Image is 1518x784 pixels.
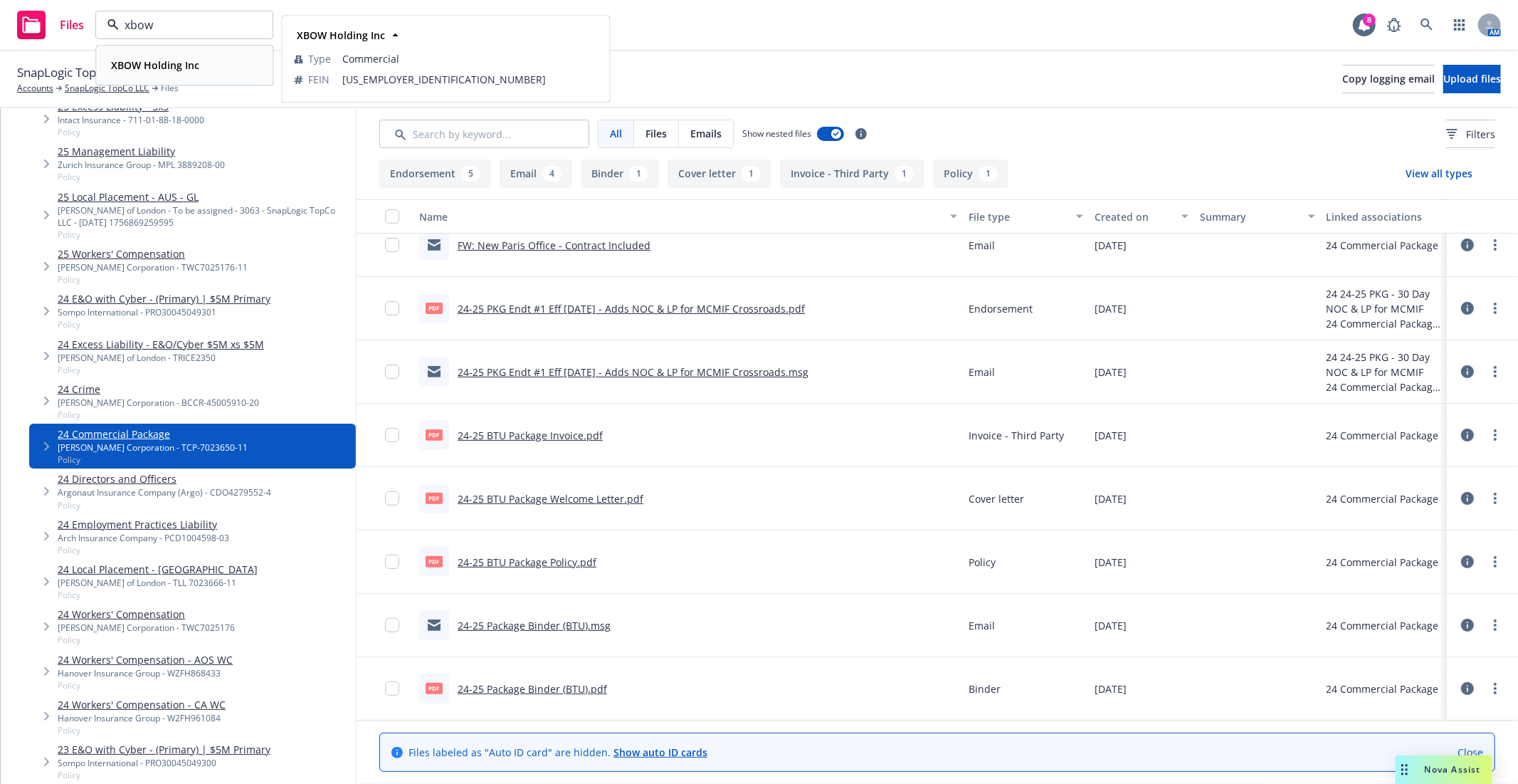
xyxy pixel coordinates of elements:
[58,757,270,769] div: Sompo International - PRO30045049300
[58,471,271,486] a: 24 Directors and Officers
[1466,127,1495,142] span: Filters
[58,144,225,159] a: 25 Management Liability
[58,427,248,441] a: 24 Commercial Package
[60,19,84,31] span: Files
[58,261,248,273] div: [PERSON_NAME] Corporation - TWC7025176-11
[458,365,808,379] a: 24-25 PKG Endt #1 Eff [DATE] - Adds NOC & LP for MCMIF Crossroads.msg
[58,517,229,532] a: 24 Employment Practices Liability
[458,619,611,632] a: 24-25 Package Binder (BTU).msg
[58,189,350,204] a: 25 Local Placement - AUS - GL
[1445,11,1474,39] a: Switch app
[1095,681,1127,696] span: [DATE]
[309,72,330,87] span: FEIN
[1487,617,1504,634] a: more
[1095,491,1127,506] span: [DATE]
[58,712,226,724] div: Hanover Insurance Group - W2FH961084
[343,72,598,87] span: [US_EMPLOYER_IDENTIFICATION_NUMBER]
[58,607,235,622] a: 24 Workers' Compensation
[58,273,248,286] span: Policy
[413,199,963,234] button: Name
[65,82,149,95] a: SnapLogic TopCo LLC
[58,652,233,667] a: 24 Workers' Compensation - AOS WC
[58,126,204,138] span: Policy
[58,544,229,556] span: Policy
[58,204,350,229] div: [PERSON_NAME] of London - To be assigned - 3063 - SnapLogic TopCo LLC - [DATE] 1756869259595
[58,499,271,511] span: Policy
[119,16,244,33] input: Filter by keyword
[690,126,722,141] span: Emails
[969,618,995,633] span: Email
[385,238,399,252] input: Toggle Row Selected
[1327,238,1439,253] div: 24 Commercial Package
[1194,199,1320,234] button: Summary
[58,159,225,171] div: Zurich Insurance Group - MPL 3889208-00
[161,82,179,95] span: Files
[426,429,443,440] span: pdf
[969,428,1064,443] span: Invoice - Third Party
[385,301,399,315] input: Toggle Row Selected
[969,209,1068,224] div: File type
[426,493,443,503] span: pdf
[1446,127,1495,142] span: Filters
[58,246,248,261] a: 25 Workers' Compensation
[1446,120,1495,148] button: Filters
[58,318,270,330] span: Policy
[1327,316,1441,331] div: 24 Commercial Package
[1487,553,1504,570] a: more
[58,562,258,577] a: 24 Local Placement - [GEOGRAPHIC_DATA]
[11,5,90,45] a: Files
[385,618,399,632] input: Toggle Row Selected
[58,724,226,736] span: Policy
[979,166,998,182] div: 1
[1327,618,1439,633] div: 24 Commercial Package
[1327,380,1441,394] div: 24 Commercial Package
[458,429,603,442] a: 24-25 BTU Package Invoice.pdf
[58,742,270,757] a: 23 E&O with Cyber - (Primary) | $5M Primary
[780,160,924,188] button: Invoice - Third Party
[1095,428,1127,443] span: [DATE]
[1413,11,1441,39] a: Search
[1396,756,1413,784] div: Drag to move
[613,746,707,759] a: Show auto ID cards
[1487,680,1504,697] a: more
[1327,428,1439,443] div: 24 Commercial Package
[1487,363,1504,380] a: more
[1396,756,1492,784] button: Nova Assist
[58,291,270,306] a: 24 E&O with Cyber - (Primary) | $5M Primary
[58,589,258,601] span: Policy
[1443,65,1501,93] button: Upload files
[58,697,226,712] a: 24 Workers' Compensation - CA WC
[1487,427,1504,444] a: more
[969,555,996,570] span: Policy
[297,28,386,42] strong: XBOW Holding Inc
[581,160,659,188] button: Binder
[426,556,443,567] span: pdf
[1095,301,1127,316] span: [DATE]
[645,126,667,141] span: Files
[58,306,270,318] div: Sompo International - PRO30045049301
[1095,209,1173,224] div: Created on
[1095,555,1127,570] span: [DATE]
[419,209,942,224] div: Name
[1487,300,1504,317] a: more
[1095,365,1127,380] span: [DATE]
[1327,491,1439,506] div: 24 Commercial Package
[17,82,53,95] a: Accounts
[1327,555,1439,570] div: 24 Commercial Package
[426,303,443,313] span: pdf
[385,428,399,442] input: Toggle Row Selected
[58,577,258,589] div: [PERSON_NAME] of London - TLL 7023666-11
[500,160,572,188] button: Email
[1327,350,1441,380] div: 24 24-25 PKG - 30 Day NOC & LP for MCMIF
[1095,618,1127,633] span: [DATE]
[1327,286,1441,316] div: 24 24-25 PKG - 30 Day NOC & LP for MCMIF
[458,555,596,569] a: 24-25 BTU Package Policy.pdf
[379,160,491,188] button: Endorsement
[933,160,1008,188] button: Policy
[309,51,332,66] span: Type
[969,301,1033,316] span: Endorsement
[1487,236,1504,254] a: more
[379,120,589,148] input: Search by keyword...
[1327,209,1441,224] div: Linked associations
[1342,72,1435,85] span: Copy logging email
